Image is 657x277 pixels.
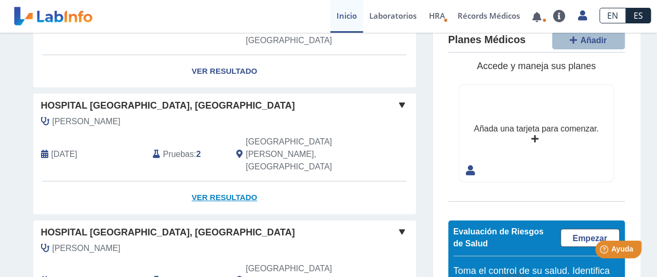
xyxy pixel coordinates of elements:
a: Ver Resultado [33,55,416,88]
span: Sanchez Cruz, Alfredo [52,115,120,128]
span: Sanchez Cruz, Alfredo [52,242,120,255]
span: Añadir [580,36,607,45]
a: EN [599,8,626,23]
a: ES [626,8,651,23]
span: Hospital [GEOGRAPHIC_DATA], [GEOGRAPHIC_DATA] [41,226,295,240]
span: Empezar [572,234,607,243]
span: San Juan, PR [246,136,360,173]
b: 2 [196,150,201,159]
a: Ver Resultado [33,181,416,214]
iframe: Help widget launcher [565,236,646,266]
span: 2025-05-28 [51,148,77,161]
span: Evaluación de Riesgos de Salud [453,227,544,248]
span: Pruebas [163,148,194,161]
h4: Planes Médicos [448,34,526,46]
span: Hospital [GEOGRAPHIC_DATA], [GEOGRAPHIC_DATA] [41,99,295,113]
button: Añadir [552,31,625,49]
div: Añada una tarjeta para comenzar. [474,123,598,135]
span: HRA [429,10,445,21]
a: Empezar [560,229,620,247]
div: : [145,136,229,173]
span: Accede y maneja sus planes [477,61,596,71]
